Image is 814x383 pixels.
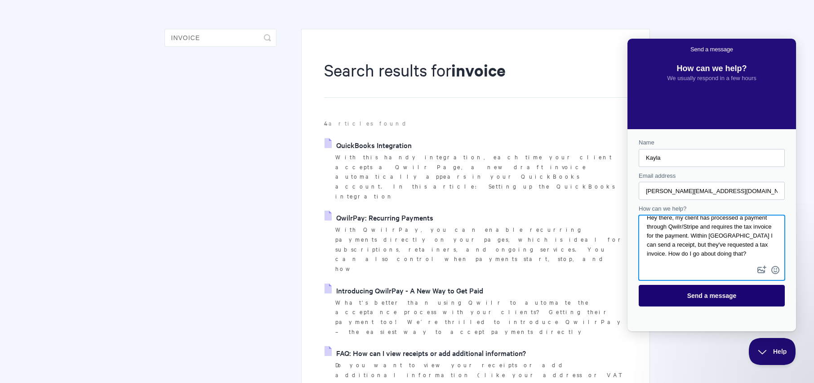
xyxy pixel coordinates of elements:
a: QuickBooks Integration [325,138,412,152]
strong: invoice [451,59,506,81]
a: QwilrPay: Recurring Payments [325,211,433,224]
p: What's better than using Qwilr to automate the acceptance process with your clients? Getting thei... [335,297,627,337]
p: articles found [324,118,627,128]
input: Search [165,29,276,47]
a: Introducing QwilrPay - A New Way to Get Paid [325,284,483,297]
h1: Search results for [324,59,627,98]
iframe: Help Scout Beacon - Close [749,338,796,365]
p: With QwilrPay, you can enable recurring payments directly on your pages, which is ideal for subsc... [335,225,627,274]
strong: 4 [324,119,329,127]
p: With this handy integration, each time your client accepts a Qwilr Page, a new draft invoice auto... [335,152,627,201]
iframe: Help Scout Beacon - Live Chat, Contact Form, and Knowledge Base [627,39,796,331]
a: FAQ: How can I view receipts or add additional information? [325,346,526,360]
